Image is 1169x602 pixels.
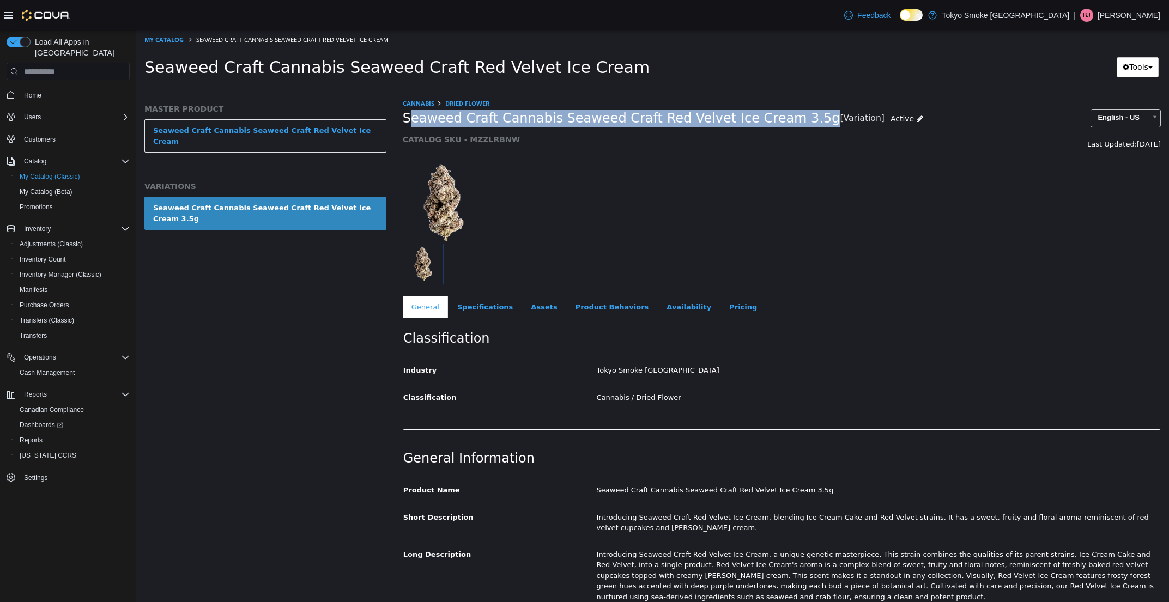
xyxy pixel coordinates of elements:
[900,9,923,21] input: Dark Mode
[266,266,312,289] a: General
[20,222,55,235] button: Inventory
[20,111,45,124] button: Users
[267,300,1024,317] h2: Classification
[15,314,78,327] a: Transfers (Classic)
[15,268,106,281] a: Inventory Manager (Classic)
[951,110,1001,118] span: Last Updated:
[11,199,134,215] button: Promotions
[24,473,47,482] span: Settings
[266,80,704,97] span: Seaweed Craft Cannabis Seaweed Craft Red Velvet Ice Cream 3.5g
[2,110,134,125] button: Users
[20,388,130,401] span: Reports
[24,113,41,121] span: Users
[20,111,130,124] span: Users
[15,403,130,416] span: Canadian Compliance
[20,451,76,460] span: [US_STATE] CCRS
[15,185,77,198] a: My Catalog (Beta)
[2,387,134,402] button: Reports
[8,89,250,123] a: Seaweed Craft Cannabis Seaweed Craft Red Velvet Ice Cream
[20,240,83,248] span: Adjustments (Classic)
[20,155,51,168] button: Catalog
[20,351,130,364] span: Operations
[11,448,134,463] button: [US_STATE] CCRS
[17,173,241,194] div: Seaweed Craft Cannabis Seaweed Craft Red Velvet Ice Cream 3.5g
[267,456,324,464] span: Product Name
[584,266,629,289] a: Pricing
[452,451,1032,470] div: Seaweed Craft Cannabis Seaweed Craft Red Velvet Ice Cream 3.5g
[386,266,429,289] a: Assets
[309,69,353,77] a: Dried Flower
[20,132,130,146] span: Customers
[20,368,75,377] span: Cash Management
[15,329,51,342] a: Transfers
[1083,9,1091,22] span: BJ
[2,131,134,147] button: Customers
[11,417,134,433] a: Dashboards
[20,270,101,279] span: Inventory Manager (Classic)
[7,82,130,514] nav: Complex example
[20,316,74,325] span: Transfers (Classic)
[15,434,47,447] a: Reports
[20,88,130,101] span: Home
[980,27,1022,47] button: Tools
[15,329,130,342] span: Transfers
[8,5,47,14] a: My Catalog
[452,331,1032,350] div: Tokyo Smoke [GEOGRAPHIC_DATA]
[20,471,130,484] span: Settings
[20,187,72,196] span: My Catalog (Beta)
[15,283,130,296] span: Manifests
[20,285,47,294] span: Manifests
[267,483,337,491] span: Short Description
[15,238,130,251] span: Adjustments (Classic)
[15,299,130,312] span: Purchase Orders
[522,266,584,289] a: Availability
[2,221,134,236] button: Inventory
[20,89,46,102] a: Home
[15,253,130,266] span: Inventory Count
[15,366,79,379] a: Cash Management
[15,283,52,296] a: Manifests
[11,184,134,199] button: My Catalog (Beta)
[267,363,320,372] span: Classification
[857,10,891,21] span: Feedback
[267,520,335,528] span: Long Description
[15,185,130,198] span: My Catalog (Beta)
[11,402,134,417] button: Canadian Compliance
[266,132,348,214] img: 150
[15,449,130,462] span: Washington CCRS
[11,328,134,343] button: Transfers
[15,253,70,266] a: Inventory Count
[24,135,56,144] span: Customers
[267,420,1024,437] h2: General Information
[1074,9,1076,22] p: |
[20,388,51,401] button: Reports
[22,10,70,21] img: Cova
[15,418,130,431] span: Dashboards
[11,169,134,184] button: My Catalog (Classic)
[20,351,60,364] button: Operations
[840,4,895,26] a: Feedback
[15,403,88,416] a: Canadian Compliance
[20,331,47,340] span: Transfers
[60,5,252,14] span: Seaweed Craft Cannabis Seaweed Craft Red Velvet Ice Cream
[8,151,250,161] h5: VARIATIONS
[15,200,130,214] span: Promotions
[11,433,134,448] button: Reports
[266,69,298,77] a: Cannabis
[15,268,130,281] span: Inventory Manager (Classic)
[24,353,56,362] span: Operations
[20,222,130,235] span: Inventory
[24,224,51,233] span: Inventory
[20,436,43,445] span: Reports
[2,470,134,485] button: Settings
[431,266,522,289] a: Product Behaviors
[15,418,68,431] a: Dashboards
[8,74,250,84] h5: MASTER PRODUCT
[452,478,1032,507] div: Introducing Seaweed Craft Red Velvet Ice Cream, blending Ice Cream Cake and Red Velvet strains. I...
[20,255,66,264] span: Inventory Count
[2,87,134,102] button: Home
[704,84,748,93] small: [Variation]
[24,390,47,399] span: Reports
[31,37,130,58] span: Load All Apps in [GEOGRAPHIC_DATA]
